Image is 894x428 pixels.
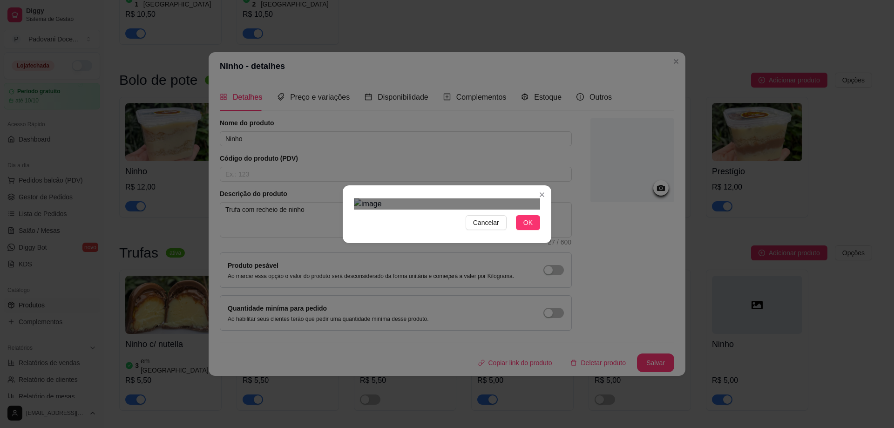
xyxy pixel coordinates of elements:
[466,215,507,230] button: Cancelar
[354,198,540,210] img: image
[523,217,533,228] span: OK
[473,217,499,228] span: Cancelar
[516,215,540,230] button: OK
[535,187,549,202] button: Close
